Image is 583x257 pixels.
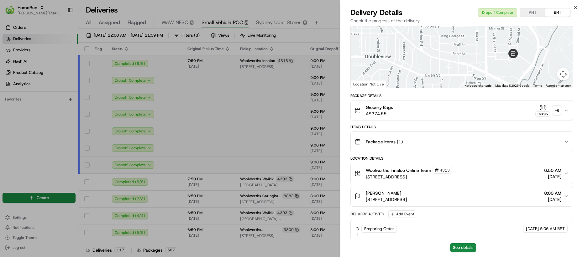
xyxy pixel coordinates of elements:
[544,173,561,180] span: [DATE]
[351,100,573,121] button: Grocery BagsA$274.55Pickup+6
[535,105,550,117] button: Pickup
[350,212,385,217] div: Delivery Activity
[350,8,402,18] span: Delivery Details
[465,84,491,88] button: Keyboard shortcuts
[366,167,431,173] span: Woolworths Innaloo Online Team
[28,60,103,66] div: Start new chat
[351,80,387,88] div: Location Not Live
[19,114,51,119] span: [PERSON_NAME]
[450,243,476,252] button: See details
[350,125,573,130] div: Items Details
[350,156,573,161] div: Location Details
[440,168,450,173] span: 4313
[4,137,50,149] a: 📗Knowledge Base
[364,226,394,232] span: Preparing Order
[535,111,550,117] div: Pickup
[59,140,101,146] span: API Documentation
[97,80,114,88] button: See all
[495,84,529,87] span: Map data ©2025 Google
[366,139,403,145] span: Package Items ( 1 )
[350,18,573,24] p: Check the progress of the delivery.
[6,25,114,35] p: Welcome 👋
[557,68,570,80] button: Map camera controls
[6,108,16,118] img: Lucas Ferreira
[350,93,573,98] div: Package Details
[366,190,401,196] span: [PERSON_NAME]
[107,62,114,69] button: Start new chat
[50,137,103,149] a: 💻API Documentation
[13,140,48,146] span: Knowledge Base
[352,80,373,88] a: Open this area in Google Maps (opens a new window)
[366,111,393,117] span: A$274.55
[52,97,54,102] span: •
[544,196,561,203] span: [DATE]
[366,174,452,180] span: [STREET_ADDRESS]
[544,190,561,196] span: 8:00 AM
[6,91,16,101] img: Mariam Aslam
[16,40,103,47] input: Clear
[55,114,68,119] span: [DATE]
[62,155,76,160] span: Pylon
[533,84,542,87] a: Terms
[526,226,539,232] span: [DATE]
[6,60,18,71] img: 1736555255976-a54dd68f-1ca7-489b-9aae-adbdc363a1c4
[44,155,76,160] a: Powered byPylon
[366,196,407,203] span: [STREET_ADDRESS]
[553,106,561,115] div: + 6
[6,141,11,146] div: 📗
[6,6,19,19] img: Nash
[545,8,570,17] button: BRT
[13,60,24,71] img: 4988371391238_9404d814bf3eb2409008_72.png
[13,97,18,102] img: 1736555255976-a54dd68f-1ca7-489b-9aae-adbdc363a1c4
[366,104,393,111] span: Grocery Bags
[520,8,545,17] button: PHT
[352,80,373,88] img: Google
[546,84,571,87] a: Report a map error
[28,66,86,71] div: We're available if you need us!
[351,186,573,206] button: [PERSON_NAME][STREET_ADDRESS]8:00 AM[DATE]
[55,97,68,102] span: [DATE]
[388,210,416,218] button: Add Event
[6,81,40,86] div: Past conversations
[535,105,561,117] button: Pickup+6
[52,114,54,119] span: •
[351,132,573,152] button: Package Items (1)
[351,163,573,184] button: Woolworths Innaloo Online Team4313[STREET_ADDRESS]6:50 AM[DATE]
[544,167,561,173] span: 6:50 AM
[540,226,565,232] span: 5:06 AM BRT
[53,141,58,146] div: 💻
[19,97,51,102] span: [PERSON_NAME]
